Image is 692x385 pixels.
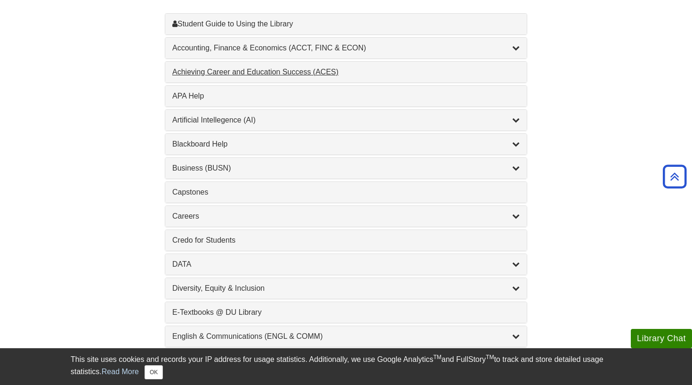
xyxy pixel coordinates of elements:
sup: TM [433,354,441,360]
a: Student Guide to Using the Library [172,18,520,30]
a: Capstones [172,187,520,198]
a: Read More [102,368,139,376]
a: APA Help [172,90,520,102]
a: Credo for Students [172,235,520,246]
a: Accounting, Finance & Economics (ACCT, FINC & ECON) [172,42,520,54]
a: Business (BUSN) [172,163,520,174]
a: Back to Top [660,170,690,183]
a: DATA [172,259,520,270]
button: Close [145,365,163,379]
a: Achieving Career and Education Success (ACES) [172,66,520,78]
button: Library Chat [631,329,692,348]
a: Diversity, Equity & Inclusion [172,283,520,294]
a: Careers [172,211,520,222]
a: Artificial Intellegence (AI) [172,115,520,126]
a: E-Textbooks @ DU Library [172,307,520,318]
sup: TM [486,354,494,360]
a: English & Communications (ENGL & COMM) [172,331,520,342]
div: This site uses cookies and records your IP address for usage statistics. Additionally, we use Goo... [71,354,621,379]
a: Blackboard Help [172,139,520,150]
